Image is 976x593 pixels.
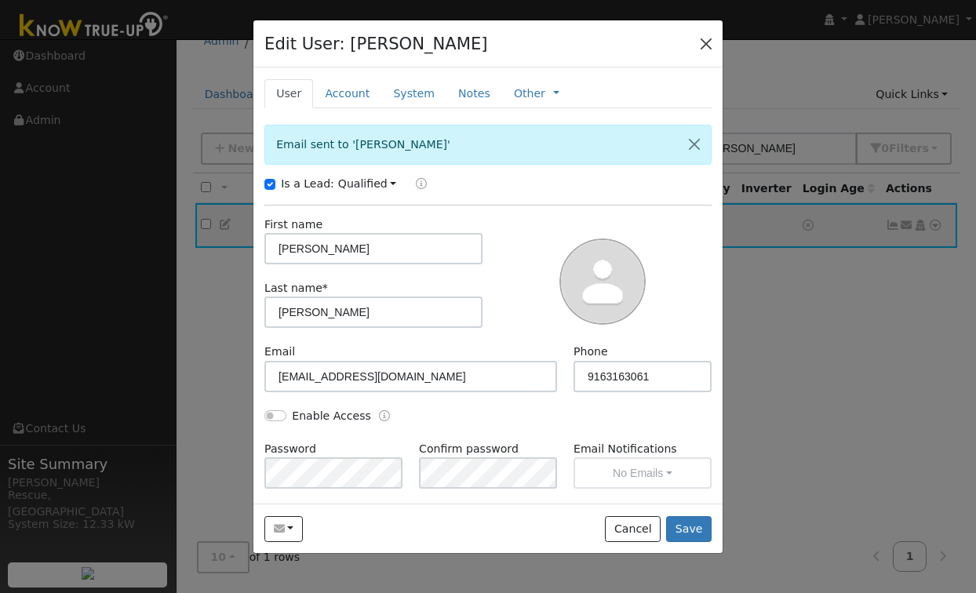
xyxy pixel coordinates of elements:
[264,31,488,56] h4: Edit User: [PERSON_NAME]
[264,344,295,360] label: Email
[605,516,661,543] button: Cancel
[404,176,427,194] a: Lead
[574,441,712,457] label: Email Notifications
[338,177,397,190] a: Qualified
[292,408,371,424] label: Enable Access
[281,176,334,192] label: Is a Lead:
[264,216,322,233] label: First name
[264,441,316,457] label: Password
[276,138,450,151] span: Email sent to '[PERSON_NAME]'
[379,408,390,426] a: Enable Access
[264,179,275,190] input: Is a Lead:
[264,79,313,108] a: User
[322,282,328,294] span: Required
[419,441,519,457] label: Confirm password
[446,79,502,108] a: Notes
[264,280,328,296] label: Last name
[574,344,608,360] label: Phone
[264,516,303,543] button: parkercwilborn@yahoo.com
[381,79,446,108] a: System
[514,85,545,102] a: Other
[313,79,381,108] a: Account
[666,516,712,543] button: Save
